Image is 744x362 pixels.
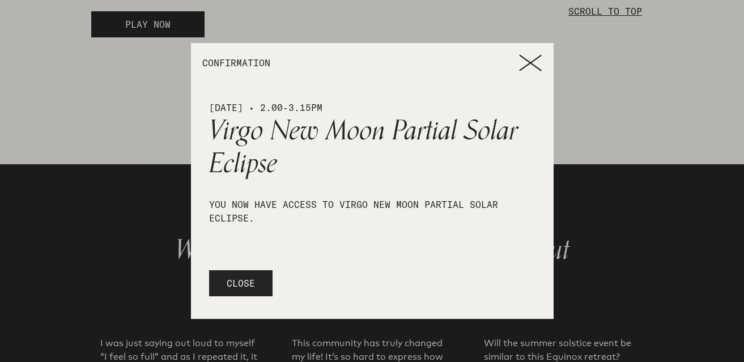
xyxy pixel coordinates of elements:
[209,270,273,296] button: CLOSE
[202,58,520,67] p: CONFIRMATION
[227,276,255,290] span: CLOSE
[209,198,535,225] p: You now have access to Virgo New Moon Partial Solar Eclipse.
[209,108,518,186] span: Virgo New Moon Partial Solar Eclipse
[209,101,535,114] p: [DATE] • 2.00-3.15pm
